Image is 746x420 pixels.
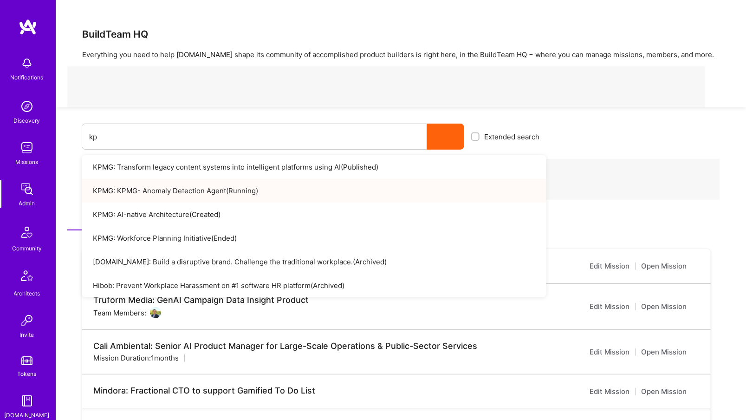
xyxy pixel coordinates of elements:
[16,266,38,289] img: Architects
[14,289,40,298] div: Architects
[442,133,449,140] i: icon Search
[67,190,126,230] a: Missions
[82,226,546,250] a: KPMG: Workforce Planning Initiative(Ended)
[21,356,32,365] img: tokens
[82,274,546,297] a: Hibob: Prevent Workplace Harassment on #1 software HR platform(Archived)
[484,132,539,142] span: Extended search
[19,19,37,35] img: logo
[82,250,546,274] a: [DOMAIN_NAME]: Build a disruptive brand. Challenge the traditional workplace.(Archived)
[18,54,36,72] img: bell
[16,221,38,243] img: Community
[18,138,36,157] img: teamwork
[14,116,40,125] div: Discovery
[82,203,546,226] a: KPMG: AI-native Architecture(Created)
[18,369,37,379] div: Tokens
[12,243,42,253] div: Community
[82,155,546,179] a: KPMG: Transform legacy content systems into intelligent platforms using AI(Published)
[18,180,36,198] img: admin teamwork
[11,72,44,82] div: Notifications
[18,392,36,410] img: guide book
[19,198,35,208] div: Admin
[16,157,39,167] div: Missions
[18,311,36,330] img: Invite
[20,330,34,340] div: Invite
[18,97,36,116] img: discovery
[89,125,420,149] input: What type of mission are you looking for?
[5,410,50,420] div: [DOMAIN_NAME]
[82,179,546,203] a: KPMG: KPMG- Anomaly Detection Agent(Running)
